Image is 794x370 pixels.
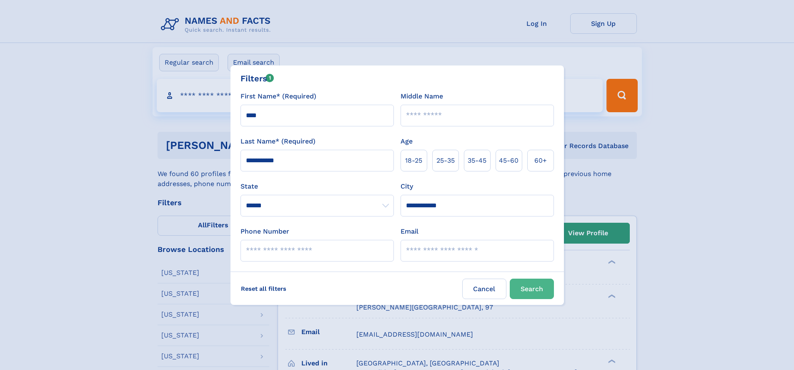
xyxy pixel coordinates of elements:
[240,91,316,101] label: First Name* (Required)
[405,156,422,166] span: 18‑25
[240,181,394,191] label: State
[462,279,506,299] label: Cancel
[401,136,413,146] label: Age
[436,156,455,166] span: 25‑35
[510,279,554,299] button: Search
[401,181,413,191] label: City
[401,227,418,237] label: Email
[468,156,486,166] span: 35‑45
[534,156,547,166] span: 60+
[235,279,292,299] label: Reset all filters
[240,227,289,237] label: Phone Number
[401,91,443,101] label: Middle Name
[240,72,274,85] div: Filters
[499,156,518,166] span: 45‑60
[240,136,316,146] label: Last Name* (Required)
